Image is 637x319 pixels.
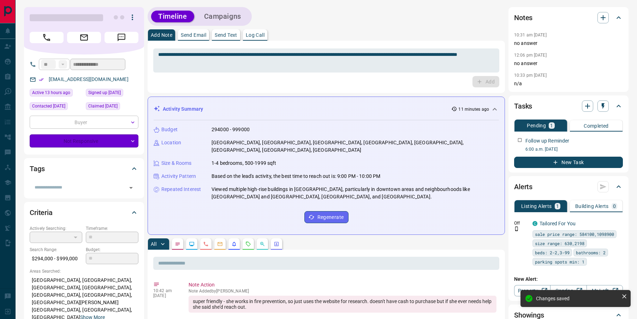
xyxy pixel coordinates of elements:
[86,89,138,99] div: Tue Jun 03 2025
[86,246,138,253] p: Budget:
[30,32,64,43] span: Call
[514,73,547,78] p: 10:33 pm [DATE]
[30,268,138,274] p: Areas Searched:
[587,285,623,296] a: Mr.Loft
[175,241,180,247] svg: Notes
[535,249,570,256] span: beds: 2-2,3-99
[550,285,587,296] a: Condos
[151,11,194,22] button: Timeline
[613,204,616,209] p: 0
[88,89,121,96] span: Signed up [DATE]
[151,242,156,246] p: All
[246,33,264,37] p: Log Call
[189,296,496,313] div: super friendly - she works in fire prevention, so just uses the website for research. doesn't hav...
[536,296,619,301] div: Changes saved
[30,225,82,232] p: Actively Searching:
[274,241,279,247] svg: Agent Actions
[245,241,251,247] svg: Requests
[514,80,623,87] p: n/a
[49,76,129,82] a: [EMAIL_ADDRESS][DOMAIN_NAME]
[514,98,623,115] div: Tasks
[154,103,499,116] div: Activity Summary11 minutes ago
[151,33,172,37] p: Add Note
[30,163,44,174] h2: Tags
[525,137,569,145] p: Follow up Reminder
[514,275,623,283] p: New Alert:
[514,9,623,26] div: Notes
[158,52,494,70] textarea: To enrich screen reader interactions, please activate Accessibility in Grammarly extension settings
[126,183,136,193] button: Open
[30,160,138,177] div: Tags
[30,102,82,112] div: Mon Aug 11 2025
[161,139,181,146] p: Location
[575,204,609,209] p: Building Alerts
[231,241,237,247] svg: Listing Alerts
[30,204,138,221] div: Criteria
[514,12,532,23] h2: Notes
[32,103,65,110] span: Contacted [DATE]
[30,116,138,129] div: Buyer
[30,89,82,99] div: Wed Aug 13 2025
[30,253,82,265] p: $294,000 - $999,000
[163,105,203,113] p: Activity Summary
[514,220,528,226] p: Off
[556,204,559,209] p: 1
[304,211,349,223] button: Regenerate
[514,285,550,296] a: Property
[86,225,138,232] p: Timeframe:
[153,288,178,293] p: 10:42 am
[212,139,499,154] p: [GEOGRAPHIC_DATA], [GEOGRAPHIC_DATA], [GEOGRAPHIC_DATA], [GEOGRAPHIC_DATA], [GEOGRAPHIC_DATA], [G...
[161,173,196,180] p: Activity Pattern
[105,32,138,43] span: Message
[540,221,576,226] a: Tailored For You
[527,123,546,128] p: Pending
[514,178,623,195] div: Alerts
[189,289,496,294] p: Note Added by [PERSON_NAME]
[88,103,118,110] span: Claimed [DATE]
[67,32,101,43] span: Email
[215,33,237,37] p: Send Text
[525,146,623,152] p: 6:00 a.m. [DATE]
[181,33,206,37] p: Send Email
[550,123,553,128] p: 1
[30,207,53,218] h2: Criteria
[514,33,547,37] p: 10:31 am [DATE]
[212,173,380,180] p: Based on the lead's activity, the best time to reach out is: 9:00 PM - 10:00 PM
[514,40,623,47] p: no answer
[535,231,614,238] span: sale price range: 584100,1098900
[30,134,138,147] div: Not Responsive
[514,53,547,58] p: 12:06 pm [DATE]
[30,246,82,253] p: Search Range:
[197,11,248,22] button: Campaigns
[532,221,537,226] div: condos.ca
[514,100,532,112] h2: Tasks
[458,106,489,112] p: 11 minutes ago
[576,249,606,256] span: bathrooms: 2
[32,89,70,96] span: Active 13 hours ago
[514,157,623,168] button: New Task
[535,240,584,247] span: size range: 630,2198
[514,181,532,192] h2: Alerts
[161,126,178,133] p: Budget
[584,123,609,128] p: Completed
[161,159,192,167] p: Size & Rooms
[260,241,265,247] svg: Opportunities
[217,241,223,247] svg: Emails
[86,102,138,112] div: Mon Aug 11 2025
[212,126,250,133] p: 294000 - 999000
[39,77,44,82] svg: Email Verified
[514,226,519,231] svg: Push Notification Only
[521,204,552,209] p: Listing Alerts
[161,186,201,193] p: Repeated Interest
[203,241,209,247] svg: Calls
[189,241,195,247] svg: Lead Browsing Activity
[212,159,276,167] p: 1-4 bedrooms, 500-1999 sqft
[514,60,623,67] p: no answer
[212,186,499,201] p: Viewed multiple high-rise buildings in [GEOGRAPHIC_DATA], particularly in downtown areas and neig...
[535,258,584,265] span: parking spots min: 1
[189,281,496,289] p: Note Action
[153,293,178,298] p: [DATE]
